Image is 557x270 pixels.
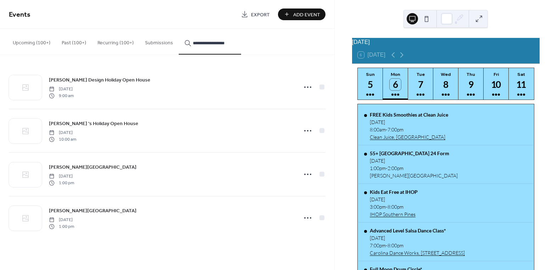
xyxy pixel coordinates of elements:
button: Thu9 [458,68,484,100]
div: Sun [360,72,381,77]
a: Export [236,9,275,20]
span: - [386,204,388,210]
div: Kids Eat Free at IHOP [370,189,418,195]
span: [DATE] [49,86,74,92]
a: [PERSON_NAME] Design Holiday Open House [49,76,150,84]
span: [DATE] [49,173,74,180]
button: Recurring (100+) [92,29,139,54]
span: Add Event [293,11,320,18]
span: 1:00 pm [49,223,74,230]
div: 9 [465,79,477,90]
div: 5 [364,79,376,90]
div: 11 [516,79,527,90]
button: Submissions [139,29,179,54]
a: Carolina Dance Works, [STREET_ADDRESS] [370,250,465,256]
button: Upcoming (100+) [7,29,56,54]
div: 6 [390,79,401,90]
span: [DATE] [49,217,74,223]
a: Clean Juice, [GEOGRAPHIC_DATA] [370,134,448,140]
a: [PERSON_NAME][GEOGRAPHIC_DATA] [49,207,137,215]
span: 1:00pm [370,165,386,171]
a: [PERSON_NAME][GEOGRAPHIC_DATA] [49,163,137,171]
span: 3:00pm [370,204,386,210]
div: Sat [511,72,532,77]
button: Sat11 [509,68,534,100]
button: Sun5 [358,68,383,100]
span: 9:00 am [49,92,74,99]
span: 8:00pm [388,242,403,248]
div: Wed [435,72,456,77]
div: [DATE] [370,235,465,241]
div: [DATE] [370,158,458,164]
div: Thu [461,72,481,77]
div: Fri [486,72,507,77]
div: Tue [410,72,431,77]
button: Add Event [278,9,325,20]
div: 55+ [GEOGRAPHIC_DATA] 24 Form [370,150,458,156]
span: 10:00 am [49,136,76,142]
button: Mon6 [383,68,408,100]
span: 8:00am [370,126,386,133]
div: 8 [440,79,452,90]
span: - [386,165,388,171]
button: Wed8 [433,68,458,100]
span: - [386,242,388,248]
span: [PERSON_NAME][GEOGRAPHIC_DATA] [49,164,137,171]
div: [PERSON_NAME][GEOGRAPHIC_DATA] [370,173,458,179]
div: FREE Kids Smoothies at Clean Juice [370,112,448,118]
button: Tue7 [408,68,433,100]
span: Export [251,11,270,18]
span: [DATE] [49,130,76,136]
div: Advanced Level Salsa Dance Class* [370,227,465,234]
div: 7 [415,79,427,90]
div: [DATE] [370,119,448,125]
button: Fri10 [484,68,509,100]
span: 8:00pm [388,204,403,210]
div: 10 [490,79,502,90]
a: IHOP Southern Pines [370,211,418,217]
div: [DATE] [352,38,540,46]
button: Past (100+) [56,29,92,54]
span: - [386,126,388,133]
a: [PERSON_NAME] 's Holiday Open House [49,119,138,128]
span: Events [9,8,30,22]
span: 7:00pm [388,126,403,133]
span: 7:00pm [370,242,386,248]
span: 2:00pm [388,165,403,171]
span: 1:00 pm [49,180,74,186]
div: Mon [385,72,406,77]
span: [PERSON_NAME] Design Holiday Open House [49,77,150,84]
div: [DATE] [370,196,418,202]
